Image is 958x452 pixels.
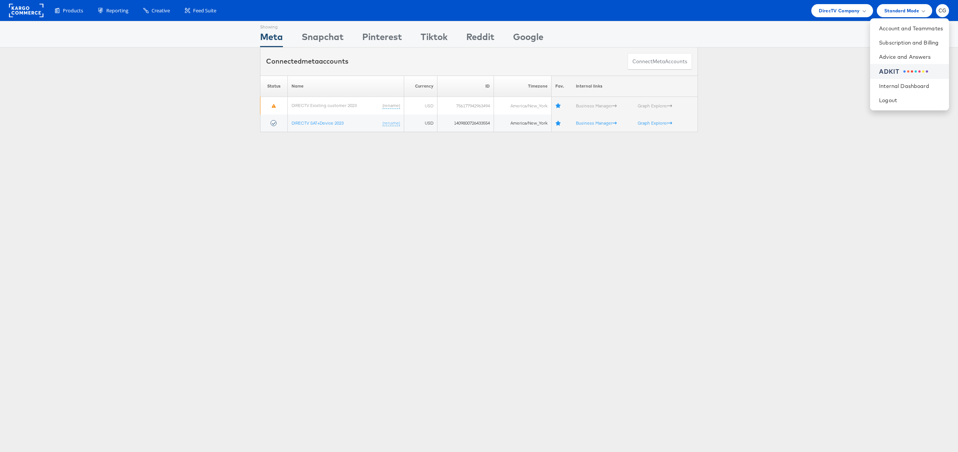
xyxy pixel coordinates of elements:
td: USD [404,97,437,114]
span: meta [302,57,319,65]
th: ID [437,76,494,97]
button: ConnectmetaAccounts [628,53,692,70]
span: CG [939,8,947,13]
a: Account and Teammates [879,25,943,32]
a: Graph Explorer [638,120,672,126]
div: Showing [260,21,283,30]
div: ADKIT [879,67,900,76]
th: Timezone [494,76,551,97]
span: Feed Suite [193,7,216,14]
span: Standard Mode [884,7,919,15]
a: Internal Dashboard [879,82,943,90]
div: Google [513,30,543,47]
a: (rename) [382,103,400,109]
div: Reddit [466,30,494,47]
a: Graph Explorer [638,103,672,109]
a: Business Manager [576,103,617,109]
td: 1409800726433554 [437,114,494,132]
a: DIRECTV SAT+Device 2023 [292,120,344,126]
a: Advice and Answers [879,53,943,61]
div: Snapchat [302,30,344,47]
span: Reporting [106,7,128,14]
span: meta [653,58,665,65]
th: Name [288,76,404,97]
a: (rename) [382,120,400,126]
td: America/New_York [494,114,551,132]
span: DirecTV Company [819,7,860,15]
div: Meta [260,30,283,47]
a: Subscription and Billing [879,39,943,46]
td: USD [404,114,437,132]
a: Business Manager [576,120,617,126]
a: DIRECTV Existing customer 2023 [292,103,357,108]
span: Creative [152,7,170,14]
div: Tiktok [421,30,448,47]
td: America/New_York [494,97,551,114]
td: 756177942963494 [437,97,494,114]
a: Logout [879,97,943,104]
th: Currency [404,76,437,97]
a: ADKIT [879,67,943,76]
span: Products [63,7,83,14]
div: Connected accounts [266,56,348,66]
div: Pinterest [362,30,402,47]
th: Status [260,76,288,97]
